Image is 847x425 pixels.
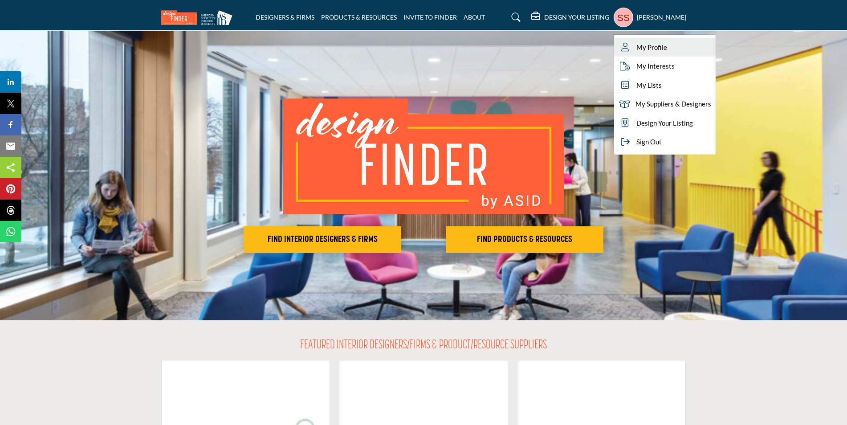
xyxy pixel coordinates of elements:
h5: [PERSON_NAME] [637,13,686,22]
h2: FIND INTERIOR DESIGNERS & FIRMS [246,234,399,245]
button: FIND PRODUCTS & RESOURCES [446,226,603,253]
a: My Suppliers & Designers [614,94,716,114]
span: My Interests [636,61,675,71]
span: My Lists [636,80,662,90]
span: My Profile [636,42,667,53]
a: Search [503,10,526,25]
span: My Suppliers & Designers [635,99,711,109]
a: My Interests [614,57,716,76]
button: Show hide supplier dropdown [614,8,633,27]
div: DESIGN YOUR LISTING [531,12,609,23]
a: PRODUCTS & RESOURCES [321,13,397,21]
span: Sign Out [636,137,662,147]
span: Design Your Listing [636,118,693,128]
a: My Lists [614,76,716,95]
img: Site Logo [161,10,237,25]
a: My Profile [614,38,716,57]
h5: DESIGN YOUR LISTING [544,13,609,21]
img: image [283,98,564,214]
button: FIND INTERIOR DESIGNERS & FIRMS [244,226,401,253]
h2: FIND PRODUCTS & RESOURCES [448,234,601,245]
a: ABOUT [464,13,485,21]
h2: FEATURED INTERIOR DESIGNERS/FIRMS & PRODUCT/RESOURCE SUPPLIERS [300,338,547,353]
a: INVITE TO FINDER [403,13,457,21]
a: Design Your Listing [614,114,716,133]
a: DESIGNERS & FIRMS [256,13,314,21]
